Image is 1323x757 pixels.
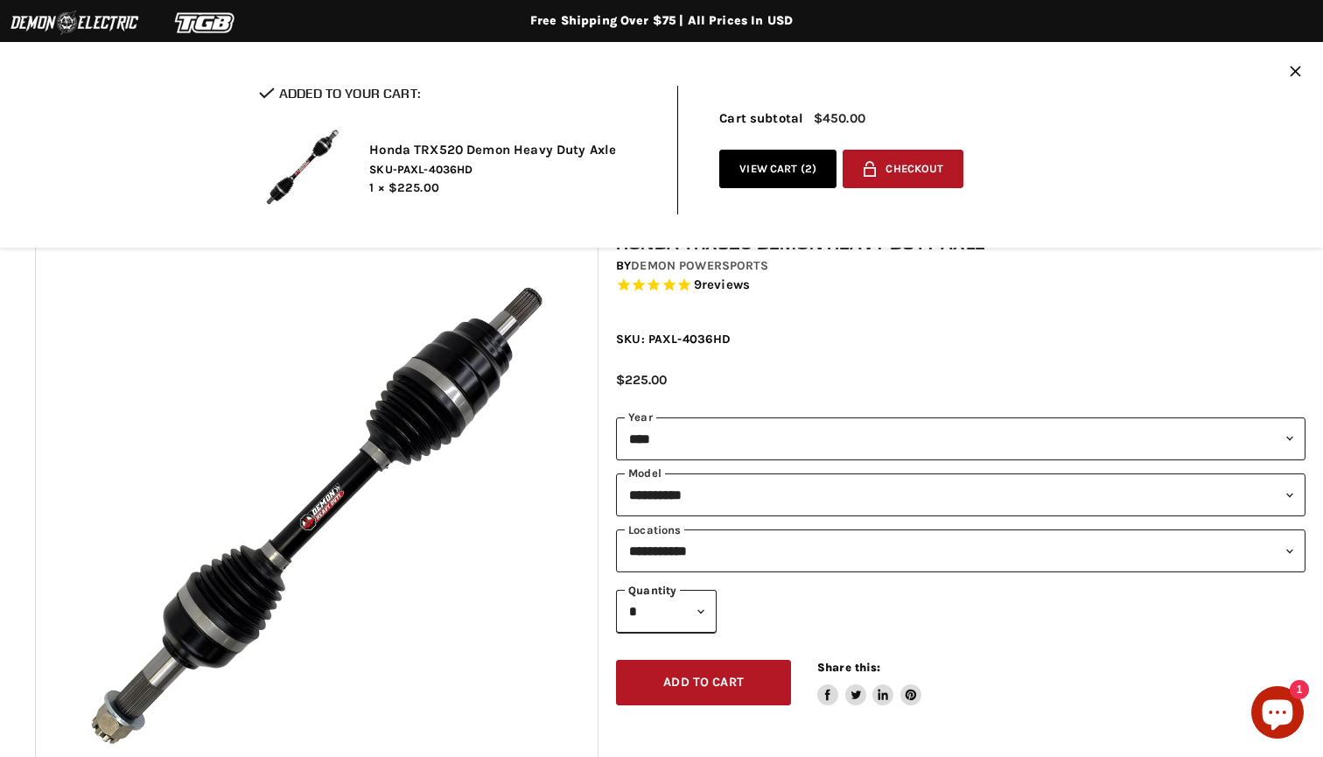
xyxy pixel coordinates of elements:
button: Checkout [843,150,963,189]
span: Rated 4.8 out of 5 stars 9 reviews [616,277,1305,295]
form: cart checkout [836,150,964,195]
span: reviews [702,277,750,292]
span: $450.00 [814,111,865,126]
a: Demon Powersports [631,258,767,273]
select: Quantity [616,590,717,633]
select: modal-name [616,473,1305,516]
inbox-online-store-chat: Shopify online store chat [1246,686,1309,743]
span: 9 reviews [694,277,750,292]
span: Add to cart [663,675,744,690]
span: SKU-PAXL-4036HD [369,162,651,178]
aside: Share this: [817,660,921,706]
span: Cart subtotal [719,110,803,126]
img: Honda TRX520 Demon Heavy Duty Axle [259,123,346,211]
span: Checkout [885,163,943,176]
span: 1 × [369,180,384,195]
span: $225.00 [388,180,439,195]
img: Demon Electric Logo 2 [9,6,140,39]
span: Share this: [817,661,880,674]
button: Close [1290,66,1301,81]
select: keys [616,529,1305,572]
h2: Honda TRX520 Demon Heavy Duty Axle [369,142,651,159]
h1: Honda TRX520 Demon Heavy Duty Axle [616,232,1305,254]
a: View cart (2) [719,150,836,189]
button: Add to cart [616,660,791,706]
img: TGB Logo 2 [140,6,271,39]
span: $225.00 [616,372,667,388]
h2: Added to your cart: [259,86,651,101]
div: by [616,256,1305,276]
span: 2 [805,162,812,175]
select: year [616,417,1305,460]
div: SKU: PAXL-4036HD [616,330,1305,348]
